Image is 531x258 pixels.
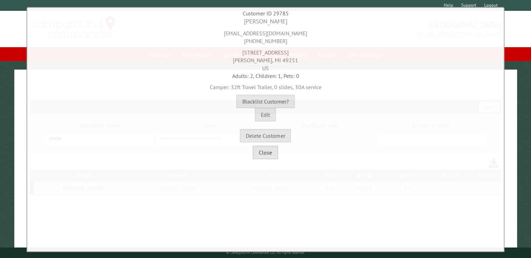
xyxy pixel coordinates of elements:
div: [STREET_ADDRESS] [PERSON_NAME], MI 49251 US [29,45,502,72]
div: Adults: 2, Children: 1, Pets: 0 [29,72,502,80]
small: © Campground Commander LLC. All rights reserved. [226,250,305,255]
button: Close [253,146,278,159]
div: Camper: 32ft Travel Trailer, 0 slides, 30A service [29,80,502,91]
button: Edit [255,108,276,121]
div: [EMAIL_ADDRESS][DOMAIN_NAME] [PHONE_NUMBER] [29,26,502,45]
div: Customer ID 29785 [29,9,502,17]
div: [PERSON_NAME] [29,17,502,26]
button: Delete Customer [240,129,291,142]
button: Blacklist Customer? [236,95,295,108]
